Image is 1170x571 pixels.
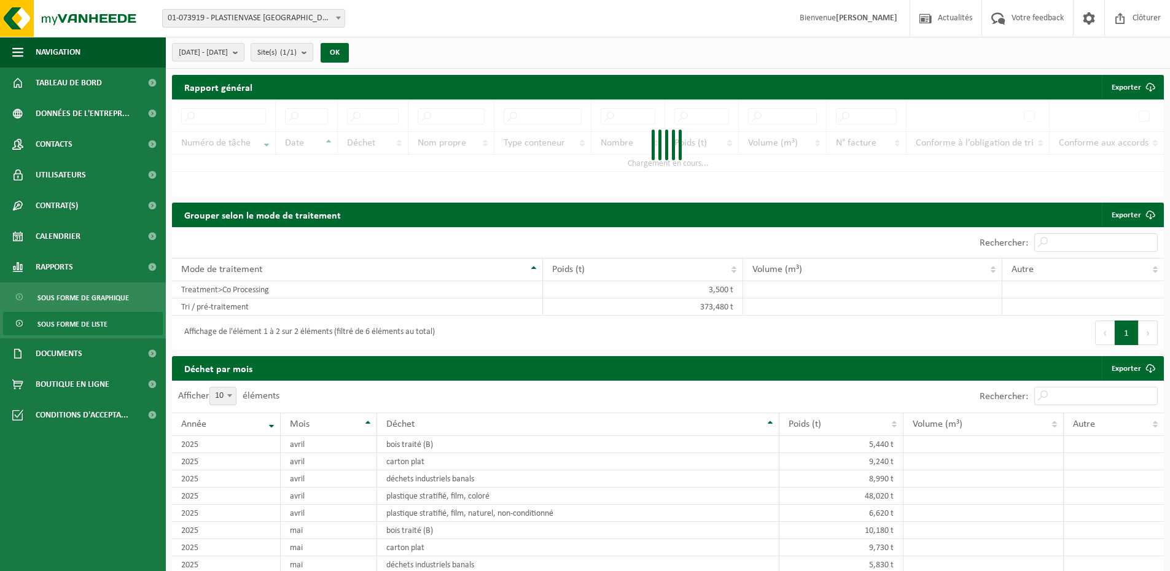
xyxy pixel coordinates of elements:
td: Tri / pré-traitement [172,298,543,316]
td: 2025 [172,487,281,505]
a: Exporter [1102,356,1163,381]
span: 01-073919 - PLASTIENVASE FRANCIA - ARRAS [162,9,345,28]
span: Poids (t) [552,265,585,274]
span: Année [181,419,206,429]
span: Données de l'entrepr... [36,98,130,129]
button: Exporter [1102,75,1163,99]
button: Previous [1095,320,1115,345]
span: Site(s) [257,44,297,62]
td: 8,990 t [779,470,903,487]
span: Sous forme de liste [37,313,107,336]
td: 3,500 t [543,281,743,298]
td: bois traité (B) [377,436,779,453]
label: Rechercher: [980,238,1028,248]
td: Treatment>Co Processing [172,281,543,298]
td: 2025 [172,522,281,539]
span: Contrat(s) [36,190,78,221]
span: Conditions d'accepta... [36,400,128,430]
a: Exporter [1102,203,1163,227]
span: Calendrier [36,221,80,252]
td: 2025 [172,539,281,556]
a: Sous forme de graphique [3,285,163,309]
h2: Grouper selon le mode de traitement [172,203,353,227]
td: 373,480 t [543,298,743,316]
td: 2025 [172,470,281,487]
span: Utilisateurs [36,160,86,190]
td: plastique stratifié, film, naturel, non-conditionné [377,505,779,522]
span: 10 [210,387,236,405]
td: mai [281,522,376,539]
span: Volume (m³) [752,265,802,274]
td: 2025 [172,453,281,470]
td: bois traité (B) [377,522,779,539]
span: Autre [1012,265,1034,274]
td: mai [281,539,376,556]
span: [DATE] - [DATE] [179,44,228,62]
td: 5,440 t [779,436,903,453]
span: Contacts [36,129,72,160]
button: Next [1139,320,1158,345]
span: Mois [290,419,310,429]
td: 2025 [172,436,281,453]
span: Sous forme de graphique [37,286,129,309]
td: 2025 [172,505,281,522]
td: avril [281,453,376,470]
span: Autre [1073,419,1095,429]
button: [DATE] - [DATE] [172,43,244,61]
td: déchets industriels banals [377,470,779,487]
a: Sous forme de liste [3,312,163,335]
td: avril [281,436,376,453]
td: 6,620 t [779,505,903,522]
span: Déchet [386,419,415,429]
td: avril [281,487,376,505]
td: 48,020 t [779,487,903,505]
span: 10 [209,387,236,405]
span: Documents [36,338,82,369]
strong: [PERSON_NAME] [836,14,897,23]
button: 1 [1115,320,1139,345]
button: Site(s)(1/1) [251,43,313,61]
span: Navigation [36,37,80,68]
h2: Rapport général [172,75,265,99]
span: Boutique en ligne [36,369,109,400]
td: 10,180 t [779,522,903,539]
span: Rapports [36,252,73,282]
label: Afficher éléments [178,391,279,401]
span: 01-073919 - PLASTIENVASE FRANCIA - ARRAS [163,10,345,27]
td: carton plat [377,539,779,556]
td: plastique stratifié, film, coloré [377,487,779,505]
td: carton plat [377,453,779,470]
button: OK [321,43,349,63]
span: Tableau de bord [36,68,102,98]
span: Mode de traitement [181,265,262,274]
td: avril [281,505,376,522]
td: 9,730 t [779,539,903,556]
h2: Déchet par mois [172,356,265,380]
td: avril [281,470,376,487]
div: Affichage de l'élément 1 à 2 sur 2 éléments (filtré de 6 éléments au total) [178,322,435,344]
td: 9,240 t [779,453,903,470]
span: Volume (m³) [913,419,962,429]
span: Poids (t) [789,419,821,429]
count: (1/1) [280,49,297,56]
label: Rechercher: [980,392,1028,402]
